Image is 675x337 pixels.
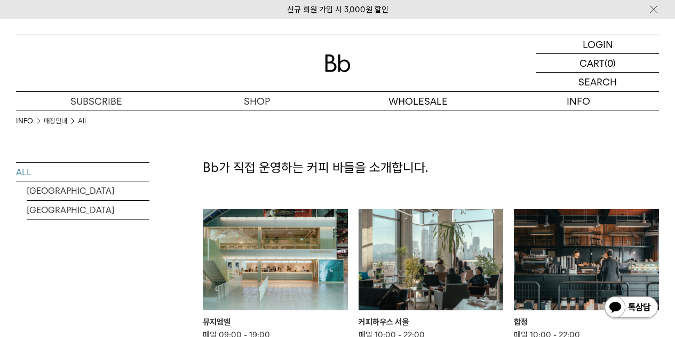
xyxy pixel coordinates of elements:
[203,159,659,177] p: Bb가 직접 운영하는 커피 바들을 소개합니다.
[578,73,617,91] p: SEARCH
[603,295,659,321] img: 카카오톡 채널 1:1 채팅 버튼
[583,35,613,53] p: LOGIN
[27,182,149,200] a: [GEOGRAPHIC_DATA]
[605,54,616,72] p: (0)
[203,316,348,328] div: 뮤지엄엘
[536,54,659,73] a: CART (0)
[325,54,351,72] img: 로고
[177,92,337,111] a: SHOP
[287,5,388,14] a: 신규 회원 가입 시 3,000원 할인
[514,316,659,328] div: 합정
[498,92,659,111] p: INFO
[338,92,498,111] p: WHOLESALE
[203,209,348,310] img: 뮤지엄엘
[27,201,149,220] a: [GEOGRAPHIC_DATA]
[44,116,67,127] a: 매장안내
[579,54,605,72] p: CART
[359,316,504,328] div: 커피하우스 서울
[16,92,177,111] a: SUBSCRIBE
[16,163,149,182] a: ALL
[536,35,659,54] a: LOGIN
[16,116,44,127] li: INFO
[514,209,659,310] img: 합정
[359,209,504,310] img: 커피하우스 서울
[78,116,86,127] a: All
